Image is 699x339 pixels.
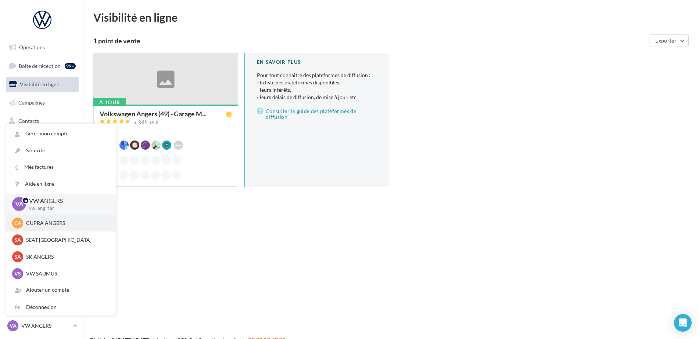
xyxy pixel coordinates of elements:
[15,200,23,208] span: VA
[93,12,690,23] div: Visibilité en ligne
[4,95,80,110] a: Campagnes
[6,319,79,333] a: VA VW ANGERS
[19,62,61,69] span: Boîte de réception
[65,63,76,69] div: 99+
[26,219,107,227] p: CUPRA ANGERS
[649,34,689,47] button: Exporter
[14,236,21,244] span: SA
[655,37,677,44] span: Exporter
[26,236,107,244] p: SEAT [GEOGRAPHIC_DATA]
[93,37,646,44] div: 1 point de vente
[139,120,158,124] div: 869 avis
[100,110,207,117] span: Volkswagen Angers (49) - Garage M...
[4,131,80,147] a: Médiathèque
[6,299,116,316] div: Déconnexion
[6,125,116,142] a: Gérer mon compte
[4,40,80,55] a: Opérations
[93,98,126,106] div: À jour
[29,197,104,205] p: VW ANGERS
[100,118,232,127] a: 869 avis
[14,253,21,260] span: SA
[4,168,80,190] a: PLV et print personnalisable
[14,219,21,227] span: CA
[6,282,116,298] div: Ajouter un compte
[4,192,80,214] a: Campagnes DataOnDemand
[257,59,377,66] div: En savoir plus
[4,150,80,165] a: Calendrier
[257,107,377,121] a: Consulter le guide des plateformes de diffusion
[26,253,107,260] p: SK ANGERS
[20,81,59,87] span: Visibilité en ligne
[18,117,39,124] span: Contacts
[257,72,377,101] p: Pour tout connaître des plateformes de diffusion :
[29,205,104,212] p: vw-ang-tar
[257,86,377,94] li: - leurs intérêts,
[257,94,377,101] li: - leurs délais de diffusion, de mise à jour, etc.
[18,99,45,106] span: Campagnes
[4,113,80,129] a: Contacts
[674,314,692,332] div: Open Intercom Messenger
[10,322,17,329] span: VA
[4,58,80,74] a: Boîte de réception99+
[257,79,377,86] li: - la liste des plateformes disponibles,
[6,159,116,175] a: Mes factures
[19,44,45,50] span: Opérations
[4,77,80,92] a: Visibilité en ligne
[26,270,107,277] p: VW SAUMUR
[21,322,70,329] p: VW ANGERS
[6,142,116,159] a: Sécurité
[14,270,21,277] span: VS
[6,176,116,192] a: Aide en ligne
